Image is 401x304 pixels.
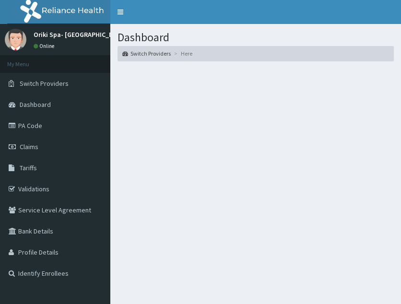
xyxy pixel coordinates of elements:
h1: Dashboard [118,31,394,44]
span: Tariffs [20,164,37,172]
a: Switch Providers [122,49,171,58]
span: Switch Providers [20,79,69,88]
p: Oriki Spa- [GEOGRAPHIC_DATA] [34,31,127,38]
img: User Image [5,29,26,50]
span: Claims [20,142,38,151]
li: Here [172,49,192,58]
a: Online [34,43,57,49]
span: Dashboard [20,100,51,109]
